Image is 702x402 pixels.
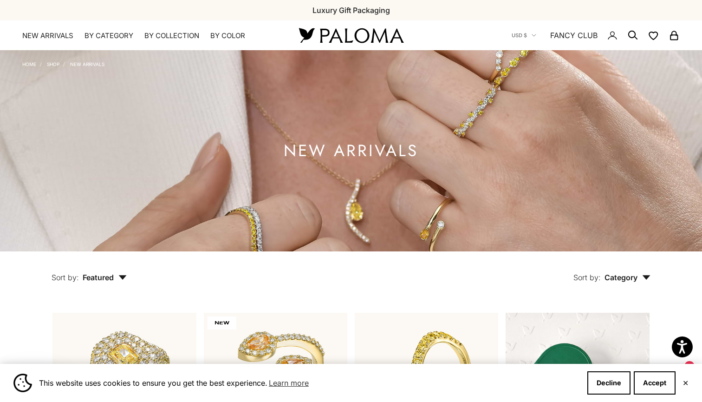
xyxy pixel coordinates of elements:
[512,31,527,40] span: USD $
[52,273,79,282] span: Sort by:
[284,145,418,157] h1: NEW ARRIVALS
[208,316,236,330] span: NEW
[312,4,390,16] p: Luxury Gift Packaging
[552,251,672,290] button: Sort by: Category
[22,31,277,40] nav: Primary navigation
[30,251,148,290] button: Sort by: Featured
[550,29,598,41] a: FANCY CLUB
[22,59,104,67] nav: Breadcrumb
[512,31,536,40] button: USD $
[83,273,127,282] span: Featured
[512,20,680,50] nav: Secondary navigation
[39,376,580,390] span: This website uses cookies to ensure you get the best experience.
[47,61,59,67] a: Shop
[210,31,245,40] summary: By Color
[22,61,36,67] a: Home
[573,273,601,282] span: Sort by:
[682,380,689,386] button: Close
[13,374,32,392] img: Cookie banner
[84,31,133,40] summary: By Category
[144,31,199,40] summary: By Collection
[70,61,104,67] a: NEW ARRIVALS
[604,273,650,282] span: Category
[587,371,630,395] button: Decline
[267,376,310,390] a: Learn more
[22,31,73,40] a: NEW ARRIVALS
[634,371,676,395] button: Accept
